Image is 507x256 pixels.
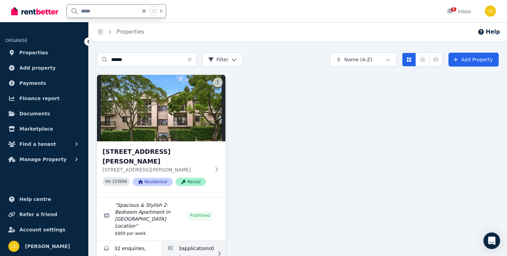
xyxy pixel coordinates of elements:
[19,109,50,118] span: Documents
[19,195,51,203] span: Help centre
[8,241,19,252] img: Chris Dimitropoulos
[447,8,471,15] div: Inbox
[485,6,496,17] img: Chris Dimitropoulos
[6,76,83,90] a: Payments
[116,28,144,35] a: Properties
[330,53,397,67] button: Name (A-Z)
[6,137,83,151] button: Find a tenant
[19,94,60,103] span: Finance report
[6,38,27,43] span: ORGANISE
[478,28,500,36] button: Help
[344,56,372,63] span: Name (A-Z)
[19,79,46,87] span: Payments
[202,53,243,67] button: Filter
[19,125,53,133] span: Marketplace
[6,208,83,221] a: Refer a friend
[133,178,173,186] span: Residential
[6,107,83,121] a: Documents
[6,223,83,237] a: Account settings
[97,75,225,141] img: 3/43 Ewart Street, Marrickville
[19,226,65,234] span: Account settings
[187,53,197,67] button: Clear search
[160,8,162,14] span: k
[25,242,70,250] span: [PERSON_NAME]
[97,197,225,240] a: Edit listing: Spacious & Stylish 2-Bedroom Apartment in Prime Marrickville Location
[451,7,456,11] span: 5
[19,64,56,72] span: Add property
[208,56,229,63] span: Filter
[6,61,83,75] a: Add property
[416,53,429,67] button: Compact list view
[6,91,83,105] a: Finance report
[11,6,58,16] img: RentBetter
[97,75,225,197] a: 3/43 Ewart Street, Marrickville[STREET_ADDRESS][PERSON_NAME][STREET_ADDRESS][PERSON_NAME]PID 1538...
[6,192,83,206] a: Help centre
[19,48,48,57] span: Properties
[103,166,210,173] p: [STREET_ADDRESS][PERSON_NAME]
[448,53,499,67] a: Add Property
[6,122,83,136] a: Marketplace
[19,140,56,148] span: Find a tenant
[105,180,111,184] small: PID
[89,22,153,42] nav: Breadcrumb
[112,179,127,184] code: 153860
[402,53,443,67] div: View options
[19,155,66,164] span: Manage Property
[483,232,500,249] div: Open Intercom Messenger
[103,147,210,166] h3: [STREET_ADDRESS][PERSON_NAME]
[19,210,57,219] span: Refer a friend
[6,152,83,166] button: Manage Property
[429,53,443,67] button: Expanded list view
[6,46,83,60] a: Properties
[176,178,206,186] span: Rental
[402,53,416,67] button: Card view
[213,78,223,87] button: More options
